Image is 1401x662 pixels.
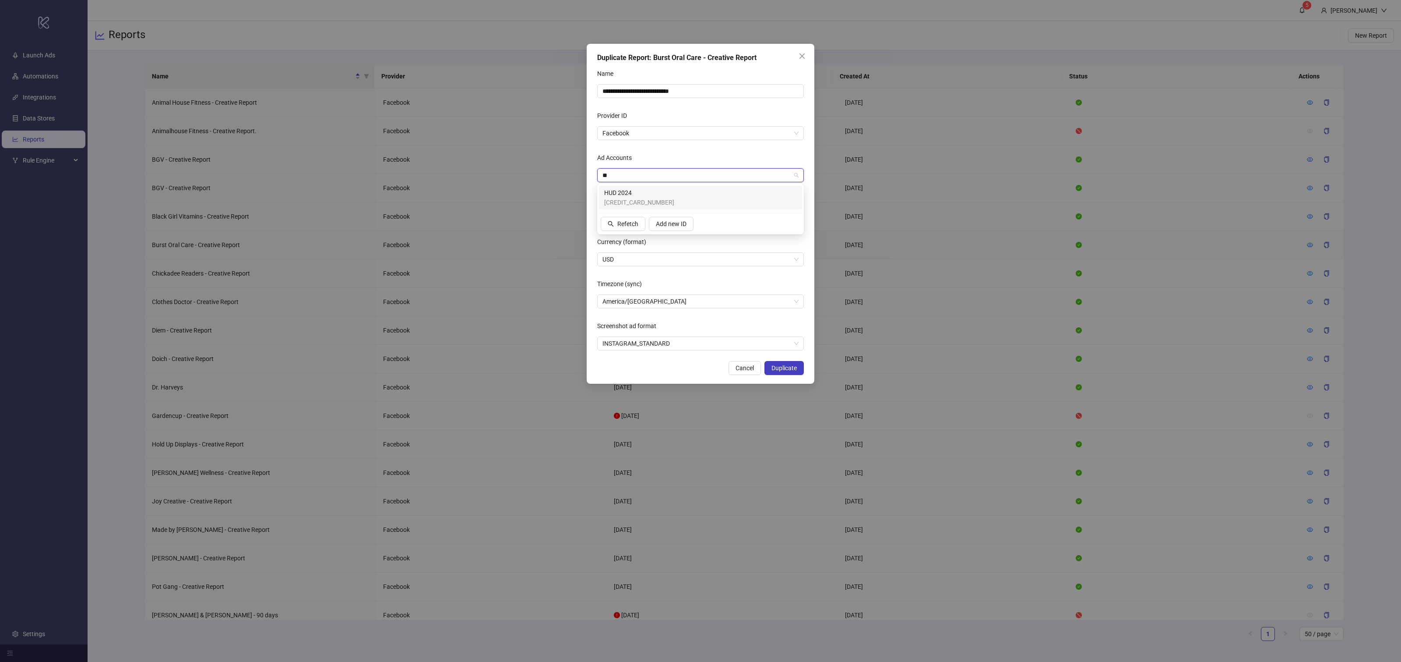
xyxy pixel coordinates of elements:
[597,151,637,165] label: Ad Accounts
[764,361,804,375] button: Duplicate
[799,53,806,60] span: close
[602,253,799,266] span: USD
[602,295,799,308] span: America/Denver
[771,365,797,372] span: Duplicate
[604,198,674,207] span: [CREDIT_CARD_NUMBER]
[729,361,761,375] button: Cancel
[602,337,799,350] span: INSTAGRAM_STANDARD
[795,49,809,63] button: Close
[599,186,802,209] div: HUD 2024
[601,217,645,231] button: Refetch
[597,277,648,291] label: Timezone (sync)
[602,127,799,140] span: Facebook
[604,188,674,198] span: HUD 2024
[597,235,652,249] label: Currency (format)
[608,221,614,227] span: search
[617,220,638,227] span: Refetch
[597,84,804,98] input: Name
[656,220,686,227] span: Add new ID
[597,53,804,63] div: Duplicate Report: Burst Oral Care - Creative Report
[602,170,611,181] input: Ad Accounts
[597,109,633,123] label: Provider ID
[597,67,619,81] label: Name
[597,319,662,333] label: Screenshot ad format
[649,217,693,231] button: Add new ID
[736,365,754,372] span: Cancel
